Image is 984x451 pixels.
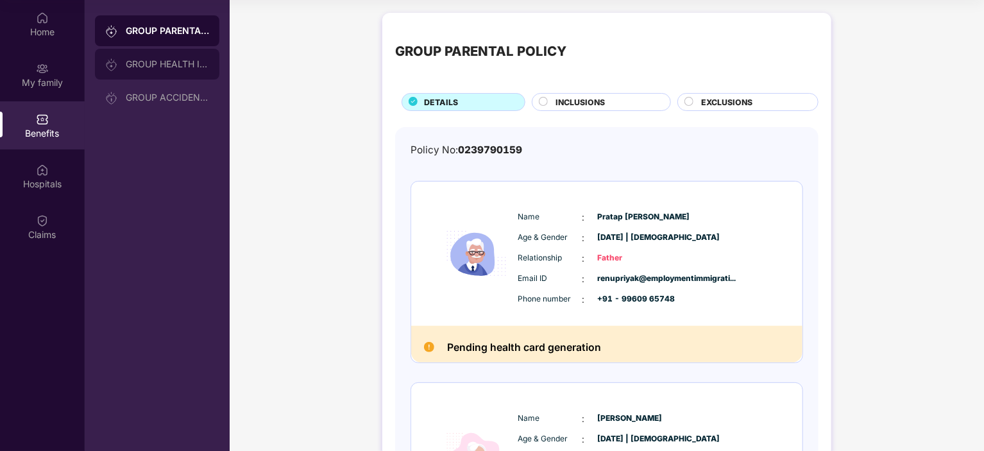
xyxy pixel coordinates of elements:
span: Age & Gender [518,433,582,445]
span: DETAILS [424,96,458,108]
span: +91 - 99609 65748 [598,293,662,305]
span: Email ID [518,273,582,285]
span: Age & Gender [518,232,582,244]
span: Name [518,413,582,425]
span: INCLUSIONS [556,96,605,108]
span: Relationship [518,252,582,264]
div: GROUP HEALTH INSURANCE [126,59,209,69]
span: EXCLUSIONS [701,96,752,108]
h2: Pending health card generation [447,339,601,356]
span: : [582,251,585,266]
span: : [582,272,585,286]
span: Pratap [PERSON_NAME] [598,211,662,223]
span: [PERSON_NAME] [598,413,662,425]
div: GROUP PARENTAL POLICY [395,41,566,62]
span: 0239790159 [458,144,522,156]
span: Phone number [518,293,582,305]
img: svg+xml;base64,PHN2ZyB3aWR0aD0iMjAiIGhlaWdodD0iMjAiIHZpZXdCb3g9IjAgMCAyMCAyMCIgZmlsbD0ibm9uZSIgeG... [36,62,49,75]
span: Name [518,211,582,223]
span: Father [598,252,662,264]
div: Policy No: [411,142,522,158]
span: [DATE] | [DEMOGRAPHIC_DATA] [598,232,662,244]
img: Pending [424,342,434,352]
img: svg+xml;base64,PHN2ZyBpZD0iSG9zcGl0YWxzIiB4bWxucz0iaHR0cDovL3d3dy53My5vcmcvMjAwMC9zdmciIHdpZHRoPS... [36,164,49,176]
span: : [582,432,585,447]
span: : [582,412,585,426]
img: svg+xml;base64,PHN2ZyBpZD0iSG9tZSIgeG1sbnM9Imh0dHA6Ly93d3cudzMub3JnLzIwMDAvc3ZnIiB3aWR0aD0iMjAiIG... [36,12,49,24]
span: : [582,210,585,225]
span: : [582,293,585,307]
div: GROUP PARENTAL POLICY [126,24,209,37]
img: svg+xml;base64,PHN2ZyB3aWR0aD0iMjAiIGhlaWdodD0iMjAiIHZpZXdCb3g9IjAgMCAyMCAyMCIgZmlsbD0ibm9uZSIgeG... [105,92,118,105]
span: : [582,231,585,245]
img: svg+xml;base64,PHN2ZyBpZD0iQ2xhaW0iIHhtbG5zPSJodHRwOi8vd3d3LnczLm9yZy8yMDAwL3N2ZyIgd2lkdGg9IjIwIi... [36,214,49,227]
span: renupriyak@employmentimmigrati... [598,273,662,285]
img: svg+xml;base64,PHN2ZyB3aWR0aD0iMjAiIGhlaWdodD0iMjAiIHZpZXdCb3g9IjAgMCAyMCAyMCIgZmlsbD0ibm9uZSIgeG... [105,58,118,71]
span: [DATE] | [DEMOGRAPHIC_DATA] [598,433,662,445]
img: icon [438,197,515,311]
div: GROUP ACCIDENTAL INSURANCE [126,92,209,103]
img: svg+xml;base64,PHN2ZyB3aWR0aD0iMjAiIGhlaWdodD0iMjAiIHZpZXdCb3g9IjAgMCAyMCAyMCIgZmlsbD0ibm9uZSIgeG... [105,25,118,38]
img: svg+xml;base64,PHN2ZyBpZD0iQmVuZWZpdHMiIHhtbG5zPSJodHRwOi8vd3d3LnczLm9yZy8yMDAwL3N2ZyIgd2lkdGg9Ij... [36,113,49,126]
